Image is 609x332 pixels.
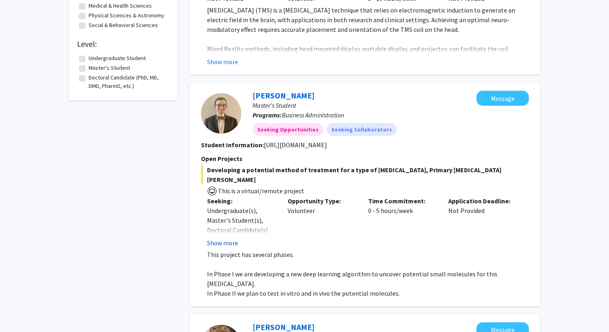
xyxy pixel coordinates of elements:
[282,196,362,248] div: Volunteer
[362,196,443,248] div: 0 - 5 hours/week
[89,11,164,20] label: Physical Sciences & Astronomy
[207,288,529,298] p: In Phase II we plan to test in vitro and in vivo the potential molecules.
[217,187,304,195] span: This is a virtual/remote project
[207,44,529,63] p: Mixed Reality methods, including head mounted display, portable display, and projector, can facil...
[207,269,529,288] p: In Phase I we are developing a new deep learning algorithm to uncover potential small molecules f...
[253,101,296,109] span: Master's Student
[476,91,529,106] button: Message Andrew Michaelson
[253,90,315,100] a: [PERSON_NAME]
[253,111,282,119] b: Programs:
[327,123,397,136] mat-chip: Seeking Collaborators
[201,165,529,184] span: Developing a potential method of treatment for a type of [MEDICAL_DATA], Primary [MEDICAL_DATA][P...
[282,111,344,119] span: Business Administration
[207,238,238,248] button: Show more
[89,2,152,10] label: Medical & Health Sciences
[368,196,437,206] p: Time Commitment:
[253,123,323,136] mat-chip: Seeking Opportunities
[264,141,327,149] fg-read-more: [URL][DOMAIN_NAME]
[77,39,170,49] h2: Level:
[288,196,356,206] p: Opportunity Type:
[207,250,529,259] p: This project has several phases.
[89,54,146,63] label: Undergraduate Student
[89,73,168,90] label: Doctoral Candidate (PhD, MD, DMD, PharmD, etc.)
[6,296,34,326] iframe: Chat
[89,64,130,72] label: Master's Student
[201,141,264,149] b: Student Information:
[207,6,515,33] span: [MEDICAL_DATA] (TMS) is a [MEDICAL_DATA] technique that relies on electromagnetic induction to ge...
[442,196,523,248] div: Not Provided
[207,196,275,206] p: Seeking:
[201,155,242,163] span: Open Projects
[253,322,315,332] a: [PERSON_NAME]
[89,21,158,29] label: Social & Behavioral Sciences
[448,196,517,206] p: Application Deadline:
[207,57,238,67] button: Show more
[207,206,275,303] div: Undergraduate(s), Master's Student(s), Doctoral Candidate(s) (PhD, MD, DMD, PharmD, etc.), Postdo...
